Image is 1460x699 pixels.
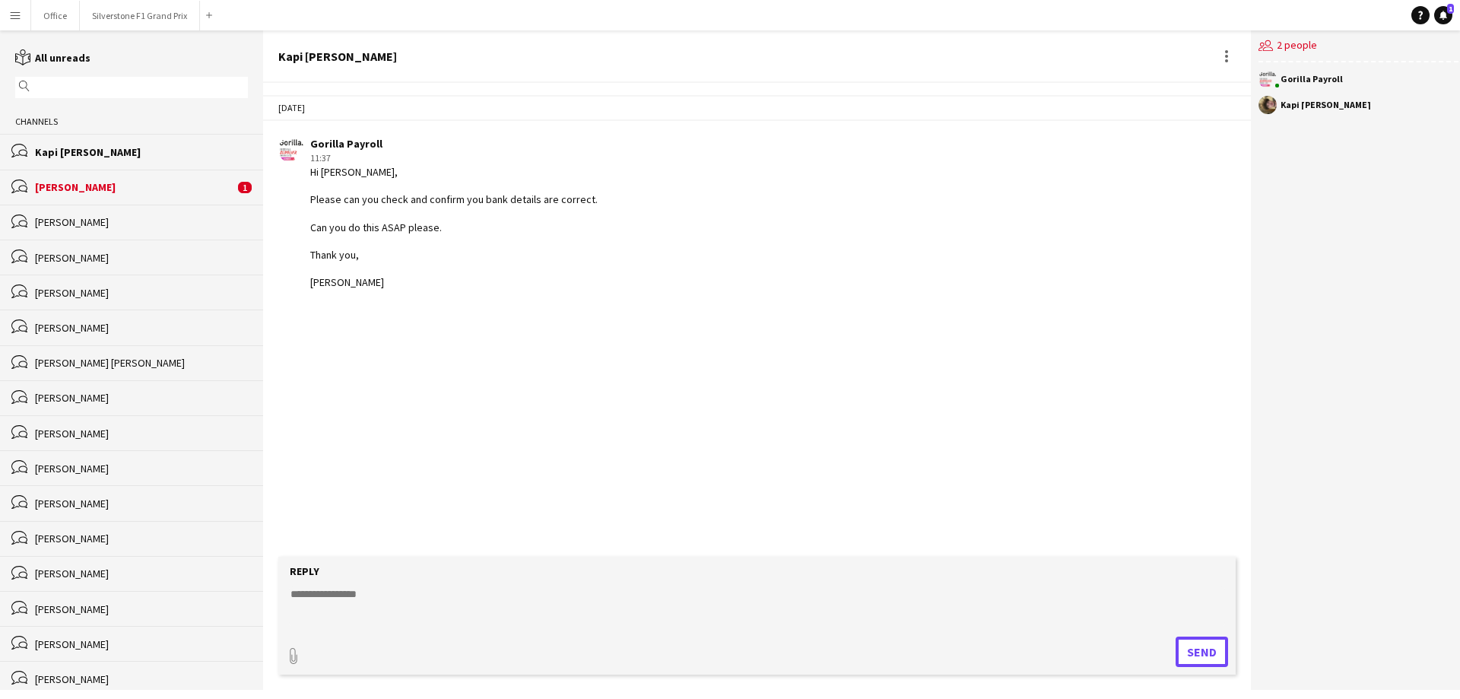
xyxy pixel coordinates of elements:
div: [PERSON_NAME] [35,286,248,300]
div: [PERSON_NAME] [PERSON_NAME] [35,356,248,370]
div: Gorilla Payroll [1281,75,1343,84]
button: Office [31,1,80,30]
div: [PERSON_NAME] [35,602,248,616]
div: [PERSON_NAME] [35,251,248,265]
div: Kapi [PERSON_NAME] [278,49,397,63]
div: [PERSON_NAME] [35,215,248,229]
div: [PERSON_NAME] [35,497,248,510]
div: Kapi [PERSON_NAME] [1281,100,1371,110]
div: 11:37 [310,151,598,165]
a: All unreads [15,51,90,65]
div: Gorilla Payroll [310,137,598,151]
div: Hi [PERSON_NAME], Please can you check and confirm you bank details are correct. Can you do this ... [310,165,598,290]
div: [PERSON_NAME] [35,427,248,440]
div: [PERSON_NAME] [35,180,234,194]
a: 1 [1434,6,1452,24]
div: [PERSON_NAME] [35,567,248,580]
button: Send [1176,637,1228,667]
label: Reply [290,564,319,578]
div: [PERSON_NAME] [35,321,248,335]
div: Kapi [PERSON_NAME] [35,145,248,159]
div: [PERSON_NAME] [35,462,248,475]
div: [PERSON_NAME] [35,391,248,405]
div: [PERSON_NAME] [35,532,248,545]
div: [PERSON_NAME] [35,672,248,686]
span: 1 [1447,4,1454,14]
div: [DATE] [263,95,1251,121]
span: 1 [238,182,252,193]
button: Silverstone F1 Grand Prix [80,1,200,30]
div: 2 people [1258,30,1458,62]
div: [PERSON_NAME] [35,637,248,651]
